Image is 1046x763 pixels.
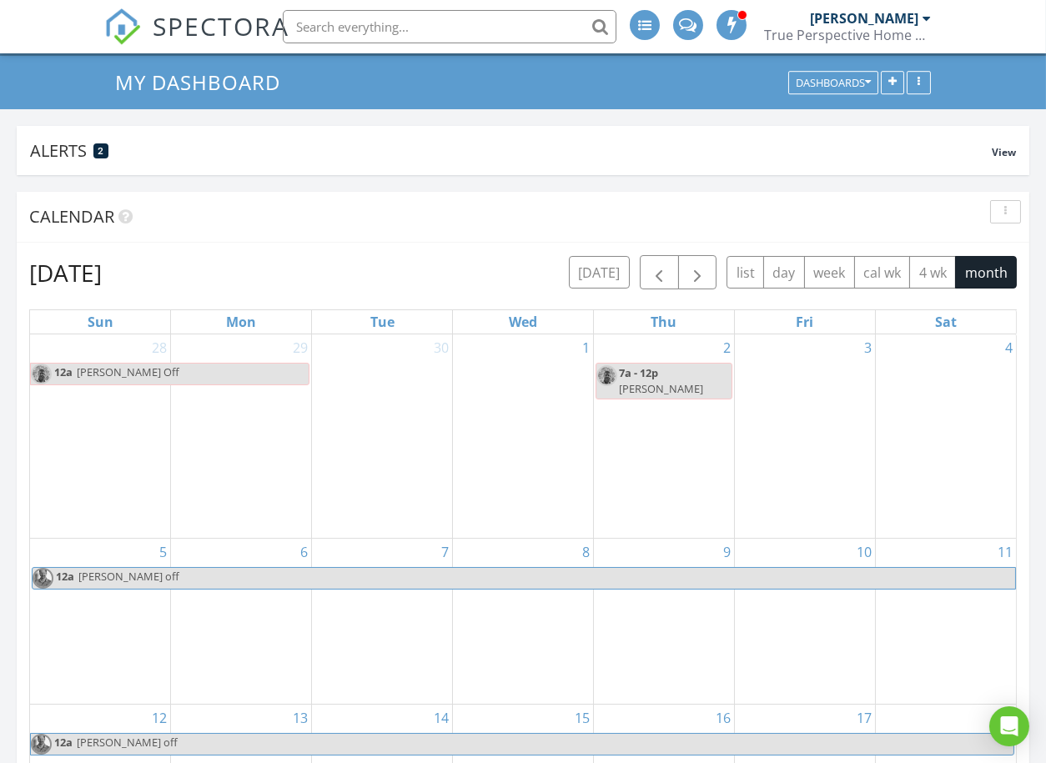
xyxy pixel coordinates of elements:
button: [DATE] [569,256,630,289]
span: 2 [98,145,104,157]
a: Wednesday [505,310,541,334]
a: Go to October 12, 2025 [148,705,170,731]
div: Dashboards [796,78,871,89]
a: Go to September 28, 2025 [148,334,170,361]
td: Go to October 6, 2025 [171,538,312,704]
a: Go to October 13, 2025 [289,705,311,731]
a: Go to September 29, 2025 [289,334,311,361]
a: Go to October 11, 2025 [994,539,1016,565]
a: Go to October 9, 2025 [720,539,734,565]
td: Go to September 28, 2025 [30,334,171,538]
button: Next month [678,255,717,289]
button: 4 wk [909,256,956,289]
span: Calendar [29,205,114,228]
a: Go to September 30, 2025 [430,334,452,361]
a: My Dashboard [115,68,294,96]
img: img_5442.jpg [31,734,52,755]
td: Go to October 4, 2025 [875,334,1016,538]
img: pxl_20211004_213903593.jpg [31,364,52,384]
a: Go to October 5, 2025 [156,539,170,565]
a: Go to October 3, 2025 [861,334,875,361]
a: Go to October 2, 2025 [720,334,734,361]
div: Alerts [30,139,992,162]
span: 12a [55,568,75,589]
a: Go to October 16, 2025 [712,705,734,731]
td: Go to October 2, 2025 [593,334,734,538]
a: Go to October 14, 2025 [430,705,452,731]
a: Tuesday [367,310,398,334]
a: Friday [792,310,817,334]
td: Go to September 29, 2025 [171,334,312,538]
a: SPECTORA [104,23,289,58]
td: Go to October 5, 2025 [30,538,171,704]
button: list [727,256,764,289]
a: Go to October 7, 2025 [438,539,452,565]
td: Go to October 9, 2025 [593,538,734,704]
a: Go to October 17, 2025 [853,705,875,731]
a: Go to October 10, 2025 [853,539,875,565]
div: [PERSON_NAME] [810,10,918,27]
a: Go to October 15, 2025 [571,705,593,731]
button: week [804,256,855,289]
span: [PERSON_NAME] off [78,569,179,584]
a: Saturday [932,310,960,334]
button: day [763,256,805,289]
button: Dashboards [788,72,878,95]
button: month [955,256,1017,289]
a: Go to October 18, 2025 [994,705,1016,731]
div: Open Intercom Messenger [989,706,1029,746]
img: The Best Home Inspection Software - Spectora [104,8,141,45]
img: img_5442.jpg [33,568,53,589]
span: 12a [53,734,73,755]
td: Go to October 10, 2025 [734,538,875,704]
button: Previous month [640,255,679,289]
button: cal wk [854,256,911,289]
a: Thursday [647,310,680,334]
span: 12a [53,364,73,384]
td: Go to October 1, 2025 [453,334,594,538]
h2: [DATE] [29,256,102,289]
div: True Perspective Home Consultants [764,27,931,43]
td: Go to September 30, 2025 [312,334,453,538]
input: Search everything... [283,10,616,43]
a: Go to October 6, 2025 [297,539,311,565]
a: Go to October 4, 2025 [1002,334,1016,361]
td: Go to October 3, 2025 [734,334,875,538]
a: Go to October 8, 2025 [579,539,593,565]
img: pxl_20211004_213903593.jpg [596,365,617,386]
td: Go to October 11, 2025 [875,538,1016,704]
a: Go to October 1, 2025 [579,334,593,361]
span: [PERSON_NAME] [619,381,703,396]
td: Go to October 7, 2025 [312,538,453,704]
a: Monday [223,310,259,334]
span: View [992,145,1016,159]
span: 7a - 12p [619,365,658,380]
span: [PERSON_NAME] Off [77,364,179,379]
span: [PERSON_NAME] off [77,735,178,750]
a: Sunday [84,310,117,334]
td: Go to October 8, 2025 [453,538,594,704]
span: SPECTORA [153,8,289,43]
